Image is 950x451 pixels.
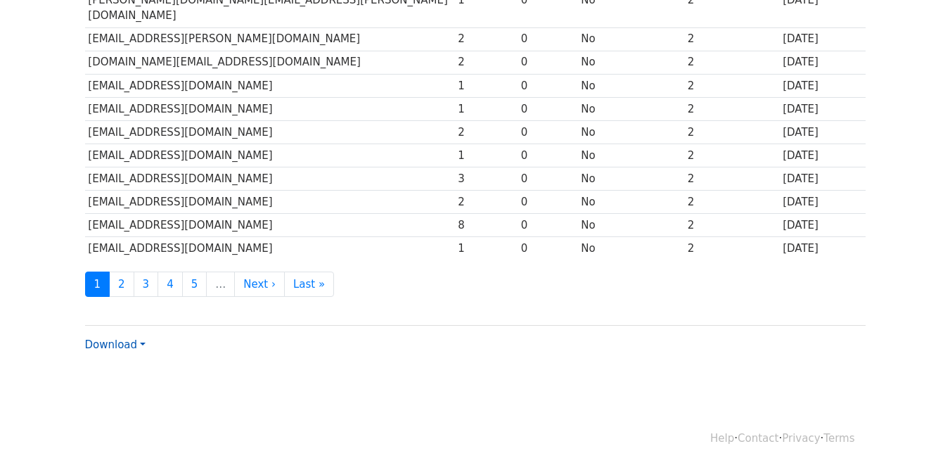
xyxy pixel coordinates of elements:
[518,27,577,51] td: 0
[779,120,865,144] td: [DATE]
[454,191,518,214] td: 2
[823,432,854,445] a: Terms
[518,167,577,191] td: 0
[779,237,865,260] td: [DATE]
[577,191,683,214] td: No
[779,74,865,97] td: [DATE]
[779,167,865,191] td: [DATE]
[577,144,683,167] td: No
[518,51,577,74] td: 0
[85,272,110,298] a: 1
[85,51,455,74] td: [DOMAIN_NAME][EMAIL_ADDRESS][DOMAIN_NAME]
[454,120,518,144] td: 2
[284,272,334,298] a: Last »
[454,237,518,260] td: 1
[577,27,683,51] td: No
[85,237,455,260] td: [EMAIL_ADDRESS][DOMAIN_NAME]
[158,272,183,298] a: 4
[454,74,518,97] td: 1
[85,120,455,144] td: [EMAIL_ADDRESS][DOMAIN_NAME]
[684,167,780,191] td: 2
[182,272,207,298] a: 5
[577,74,683,97] td: No
[85,27,455,51] td: [EMAIL_ADDRESS][PERSON_NAME][DOMAIN_NAME]
[85,97,455,120] td: [EMAIL_ADDRESS][DOMAIN_NAME]
[577,120,683,144] td: No
[518,191,577,214] td: 0
[577,237,683,260] td: No
[684,97,780,120] td: 2
[710,432,734,445] a: Help
[779,214,865,237] td: [DATE]
[779,191,865,214] td: [DATE]
[85,191,455,214] td: [EMAIL_ADDRESS][DOMAIN_NAME]
[134,272,159,298] a: 3
[684,191,780,214] td: 2
[518,144,577,167] td: 0
[518,97,577,120] td: 0
[684,74,780,97] td: 2
[779,27,865,51] td: [DATE]
[782,432,820,445] a: Privacy
[577,214,683,237] td: No
[779,51,865,74] td: [DATE]
[518,120,577,144] td: 0
[684,27,780,51] td: 2
[454,97,518,120] td: 1
[779,97,865,120] td: [DATE]
[684,214,780,237] td: 2
[518,74,577,97] td: 0
[454,27,518,51] td: 2
[518,237,577,260] td: 0
[85,338,146,351] a: Download
[684,144,780,167] td: 2
[684,237,780,260] td: 2
[454,214,518,237] td: 8
[779,144,865,167] td: [DATE]
[454,144,518,167] td: 1
[454,51,518,74] td: 2
[738,432,778,445] a: Contact
[85,214,455,237] td: [EMAIL_ADDRESS][DOMAIN_NAME]
[518,214,577,237] td: 0
[85,167,455,191] td: [EMAIL_ADDRESS][DOMAIN_NAME]
[577,51,683,74] td: No
[109,272,134,298] a: 2
[880,383,950,451] iframe: Chat Widget
[234,272,285,298] a: Next ›
[577,167,683,191] td: No
[454,167,518,191] td: 3
[684,120,780,144] td: 2
[85,144,455,167] td: [EMAIL_ADDRESS][DOMAIN_NAME]
[684,51,780,74] td: 2
[577,97,683,120] td: No
[85,74,455,97] td: [EMAIL_ADDRESS][DOMAIN_NAME]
